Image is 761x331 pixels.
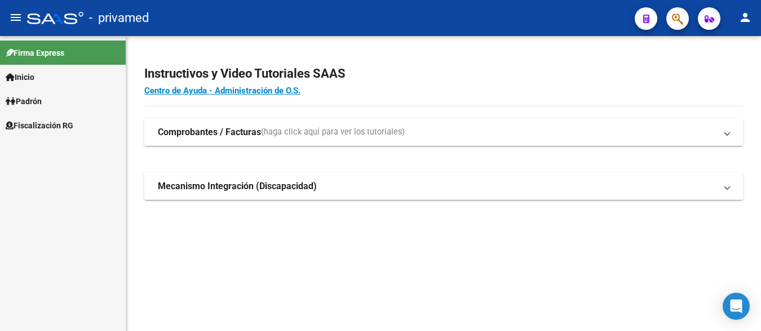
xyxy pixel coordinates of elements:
[723,293,750,320] div: Open Intercom Messenger
[144,119,743,146] mat-expansion-panel-header: Comprobantes / Facturas(haga click aquí para ver los tutoriales)
[6,119,73,132] span: Fiscalización RG
[9,11,23,24] mat-icon: menu
[158,126,261,138] strong: Comprobantes / Facturas
[261,126,405,138] span: (haga click aquí para ver los tutoriales)
[144,86,300,96] a: Centro de Ayuda - Administración de O.S.
[158,180,317,193] strong: Mecanismo Integración (Discapacidad)
[89,6,149,30] span: - privamed
[738,11,752,24] mat-icon: person
[6,71,34,83] span: Inicio
[144,63,743,84] h2: Instructivos y Video Tutoriales SAAS
[6,95,42,108] span: Padrón
[144,173,743,200] mat-expansion-panel-header: Mecanismo Integración (Discapacidad)
[6,47,64,59] span: Firma Express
